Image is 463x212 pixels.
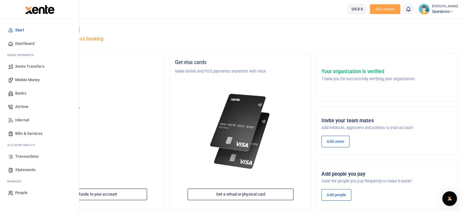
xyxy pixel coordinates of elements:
[5,87,74,100] a: Banks
[370,4,400,14] li: Toup your wallet
[5,177,74,186] li: M
[432,4,458,9] small: [PERSON_NAME]
[321,69,414,75] h5: Your organization is verified
[5,100,74,113] a: Airtime
[5,163,74,177] a: Statements
[25,5,54,14] img: logo-large
[352,6,363,12] span: UGX 0
[15,27,24,33] span: Start
[321,171,453,177] h5: Add people you pay
[5,186,74,199] a: People
[23,26,458,33] h4: Hello [PERSON_NAME]
[5,23,74,37] a: Start
[10,179,22,184] span: anage
[419,4,430,15] img: profile-user
[28,83,160,89] h5: Account
[345,4,370,15] li: Wallet ballance
[321,118,453,124] h5: Invite your team mates
[442,191,457,206] div: Open Intercom Messenger
[419,4,458,15] a: profile-user [PERSON_NAME] Operations
[15,41,34,47] span: Dashboard
[15,117,29,123] span: Internet
[28,92,160,98] p: Operations
[15,63,44,70] span: Xente Transfers
[321,178,453,184] p: Save the people you pay frequently to make it easier
[10,53,34,57] span: ake Payments
[15,190,27,196] span: People
[41,189,147,200] a: Add funds to your account
[15,153,39,160] span: Transactions
[370,6,400,11] a: Add money
[175,59,307,66] h5: Get visa cards
[5,113,74,127] a: Internet
[321,125,453,131] p: Add initiators, approvers and admins to your account
[15,104,28,110] span: Airtime
[15,90,26,96] span: Banks
[321,136,349,147] a: Add users
[15,131,43,137] span: Bills & Services
[23,36,458,42] h5: Welcome to better business banking
[321,76,414,82] p: Thank you for successfully verifying your organization
[432,9,458,14] span: Operations
[5,127,74,140] a: Bills & Services
[188,189,294,200] a: Get a virtual or physical card
[321,189,351,201] a: Add people
[28,106,160,112] p: Your current account balance
[5,37,74,50] a: Dashboard
[5,150,74,163] a: Transactions
[28,68,160,74] p: Xente Sandbox Limited
[15,167,36,173] span: Statements
[347,4,367,15] a: UGX 0
[5,60,74,73] a: Xente Transfers
[5,140,74,150] li: Ac
[28,113,160,119] h5: UGX 0
[12,143,35,147] span: countability
[5,73,74,87] a: Mobile Money
[15,77,40,83] span: Mobile Money
[175,68,307,74] p: Make online and POS payments anywhere with VISA
[24,7,54,11] a: logo-small logo-large logo-large
[370,4,400,14] span: Add money
[208,89,274,174] img: xente-_physical_cards.png
[28,59,160,66] h5: Organization
[5,50,74,60] li: M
